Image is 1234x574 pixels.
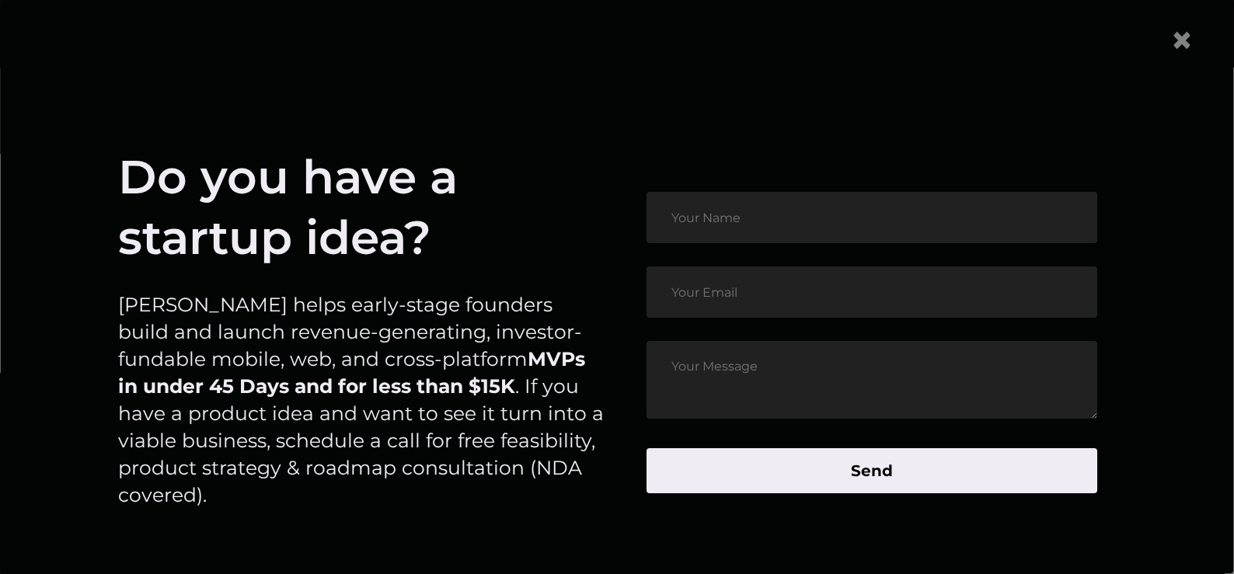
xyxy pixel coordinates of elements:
input: Your Email [647,266,1097,318]
input: Your Name [647,192,1097,243]
span: × [1170,16,1194,64]
h1: Do you have a startup idea? [118,147,608,268]
button: Close [1158,9,1206,72]
button: Send [647,448,1097,493]
p: [PERSON_NAME] helps early-stage founders build and launch revenue-generating, investor-fundable m... [118,291,608,509]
